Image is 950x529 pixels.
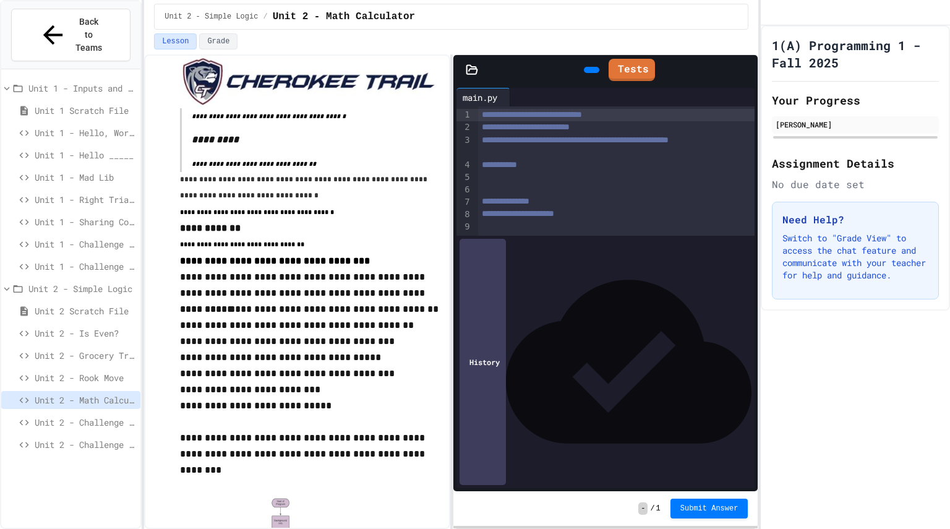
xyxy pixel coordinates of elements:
span: - [638,502,648,515]
div: 10 [456,233,472,246]
span: / [650,504,654,514]
span: Unit 2 - Challenge Project - Colors on Chessboard [35,438,135,451]
span: Unit 2 - Math Calculator [35,394,135,406]
div: main.py [456,88,510,106]
span: Unit 1 - Inputs and Numbers [28,82,135,95]
a: Tests [609,59,655,81]
span: Unit 1 - Hello _____ [35,148,135,161]
div: 3 [456,134,472,160]
div: 6 [456,184,472,196]
span: Unit 1 - Mad Lib [35,171,135,184]
button: Grade [199,33,237,49]
h1: 1(A) Programming 1 - Fall 2025 [772,37,939,71]
h2: Assignment Details [772,155,939,172]
span: Unit 2 - Simple Logic [28,282,135,295]
span: Unit 1 - Right Triangle Calculator [35,193,135,206]
span: Unit 2 - Rook Move [35,371,135,384]
span: Back to Teams [75,15,104,54]
span: Unit 2 - Challenge Project - Type of Triangle [35,416,135,429]
div: main.py [456,91,503,104]
h2: Your Progress [772,92,939,109]
div: 1 [456,109,472,121]
div: No due date set [772,177,939,192]
h3: Need Help? [782,212,928,227]
span: Unit 2 - Math Calculator [273,9,415,24]
span: Unit 2 - Grocery Tracker [35,349,135,362]
div: History [460,239,506,485]
span: Unit 1 - Challenge Project - Ancient Pyramid [35,260,135,273]
div: 8 [456,209,472,221]
span: Unit 1 - Hello, World! [35,126,135,139]
button: Submit Answer [670,499,748,518]
span: / [263,12,267,22]
button: Back to Teams [11,9,131,61]
span: Unit 1 Scratch File [35,104,135,117]
span: Unit 2 - Is Even? [35,327,135,340]
span: Unit 1 - Challenge Project - Cat Years Calculator [35,238,135,251]
div: 5 [456,171,472,184]
div: 7 [456,196,472,209]
span: 1 [656,504,661,514]
button: Lesson [154,33,197,49]
div: 4 [456,159,472,171]
span: Unit 2 - Simple Logic [165,12,258,22]
div: [PERSON_NAME] [776,119,935,130]
span: Unit 1 - Sharing Cookies [35,215,135,228]
span: Submit Answer [680,504,738,514]
div: 2 [456,121,472,134]
p: Switch to "Grade View" to access the chat feature and communicate with your teacher for help and ... [782,232,928,282]
span: Unit 2 Scratch File [35,304,135,317]
div: 9 [456,221,472,233]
